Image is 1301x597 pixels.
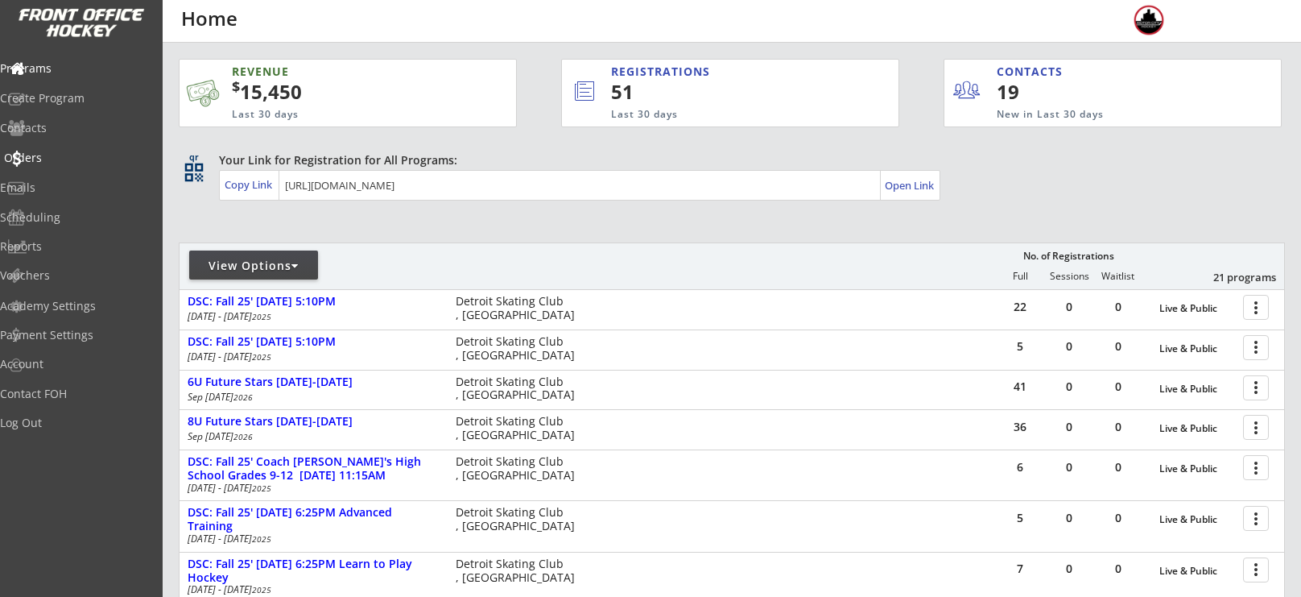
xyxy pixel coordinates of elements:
div: 0 [1045,512,1093,524]
div: 0 [1094,563,1142,574]
div: Detroit Skating Club , [GEOGRAPHIC_DATA] [456,558,582,585]
div: 0 [1094,462,1142,473]
em: 2025 [252,483,271,494]
div: Open Link [885,179,935,193]
em: 2025 [252,533,271,545]
div: Live & Public [1159,343,1235,354]
div: 19 [997,78,1096,106]
div: [DATE] - [DATE] [188,585,434,595]
div: 0 [1045,421,1093,433]
div: [DATE] - [DATE] [188,312,434,321]
button: more_vert [1243,415,1269,440]
div: Copy Link [225,177,275,192]
div: DSC: Fall 25' [DATE] 5:10PM [188,335,439,349]
div: Waitlist [1093,271,1142,282]
em: 2026 [233,392,253,403]
div: Last 30 days [611,108,832,122]
div: 7 [996,563,1044,574]
em: 2025 [252,311,271,322]
div: Detroit Skating Club , [GEOGRAPHIC_DATA] [456,375,582,403]
button: more_vert [1243,375,1269,400]
button: more_vert [1243,506,1269,531]
div: 5 [996,341,1044,352]
div: DSC: Fall 25' [DATE] 6:25PM Advanced Training [188,506,439,533]
div: Sep [DATE] [188,392,434,402]
div: Live & Public [1159,566,1235,577]
sup: $ [232,77,240,96]
div: New in Last 30 days [997,108,1206,122]
div: Full [996,271,1044,282]
div: Detroit Skating Club , [GEOGRAPHIC_DATA] [456,335,582,363]
div: 6 [996,462,1044,473]
div: 0 [1045,341,1093,352]
div: Live & Public [1159,423,1235,434]
div: DSC: Fall 25' [DATE] 6:25PM Learn to Play Hockey [188,558,439,585]
div: 51 [611,78,845,106]
div: REVENUE [232,64,438,80]
em: 2025 [252,351,271,363]
div: 36 [996,421,1044,433]
div: DSC: Fall 25' [DATE] 5:10PM [188,295,439,309]
div: 15,450 [232,78,465,106]
a: Open Link [885,174,935,197]
button: more_vert [1243,295,1269,320]
div: Sep [DATE] [188,432,434,442]
div: Sessions [1045,271,1093,282]
div: CONTACTS [997,64,1070,80]
div: DSC: Fall 25' Coach [PERSON_NAME]'s High School Grades 9-12 [DATE] 11:15AM [188,455,439,483]
div: Live & Public [1159,303,1235,314]
div: 0 [1045,462,1093,473]
div: No. of Registrations [1018,251,1118,262]
div: 8U Future Stars [DATE]-[DATE] [188,415,439,429]
div: 22 [996,301,1044,313]
div: Detroit Skating Club , [GEOGRAPHIC_DATA] [456,295,582,322]
div: 0 [1094,381,1142,392]
div: Detroit Skating Club , [GEOGRAPHIC_DATA] [456,506,582,533]
div: Last 30 days [232,108,438,122]
em: 2025 [252,584,271,595]
div: 41 [996,381,1044,392]
div: [DATE] - [DATE] [188,534,434,544]
div: Detroit Skating Club , [GEOGRAPHIC_DATA] [456,455,582,483]
div: REGISTRATIONS [611,64,824,80]
div: Orders [4,152,149,164]
div: 21 programs [1192,270,1276,284]
div: 6U Future Stars [DATE]-[DATE] [188,375,439,389]
div: [DATE] - [DATE] [188,483,434,493]
button: more_vert [1243,335,1269,360]
div: Live & Public [1159,463,1235,475]
button: more_vert [1243,455,1269,480]
div: Your Link for Registration for All Programs: [219,152,1235,168]
div: 0 [1094,301,1142,313]
button: qr_code [182,160,206,184]
div: qr [184,152,203,163]
div: View Options [189,258,318,274]
button: more_vert [1243,558,1269,582]
div: 0 [1045,381,1093,392]
div: Live & Public [1159,383,1235,395]
div: Detroit Skating Club , [GEOGRAPHIC_DATA] [456,415,582,442]
div: 0 [1094,421,1142,433]
div: 5 [996,512,1044,524]
div: 0 [1045,301,1093,313]
div: [DATE] - [DATE] [188,352,434,362]
div: 0 [1094,341,1142,352]
div: 0 [1045,563,1093,574]
div: 0 [1094,512,1142,524]
em: 2026 [233,431,253,442]
div: Live & Public [1159,514,1235,525]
